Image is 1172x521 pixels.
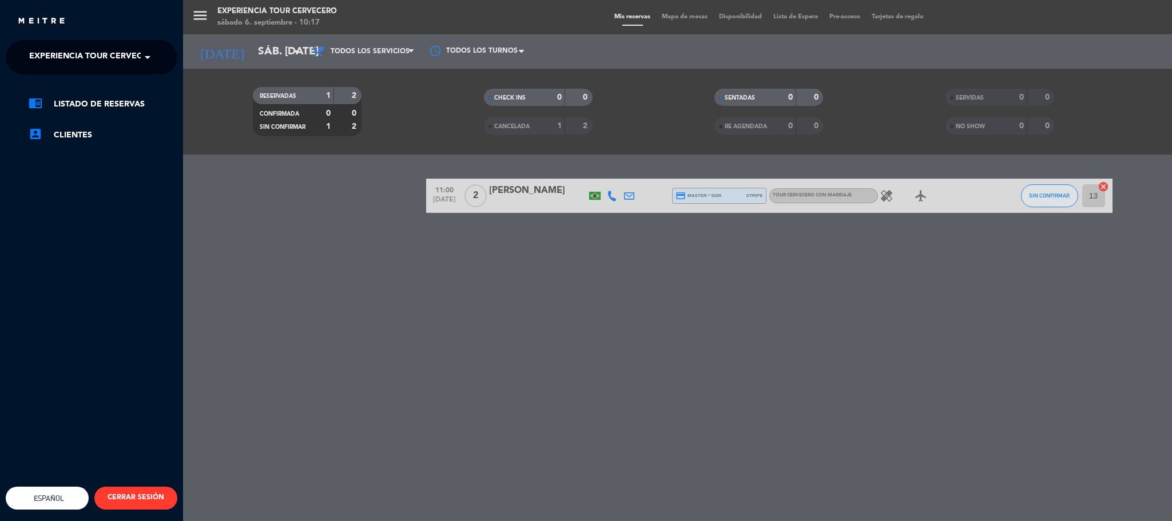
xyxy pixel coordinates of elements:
a: Listado de Reservas [29,97,177,111]
span: Español [31,494,64,503]
span: Experiencia Tour Cervecero [29,45,160,69]
button: CERRAR SESIÓN [94,487,177,510]
a: Clientes [29,128,177,142]
i: chrome_reader_mode [29,96,42,110]
i: account_box [29,127,42,141]
img: MEITRE [17,17,66,26]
